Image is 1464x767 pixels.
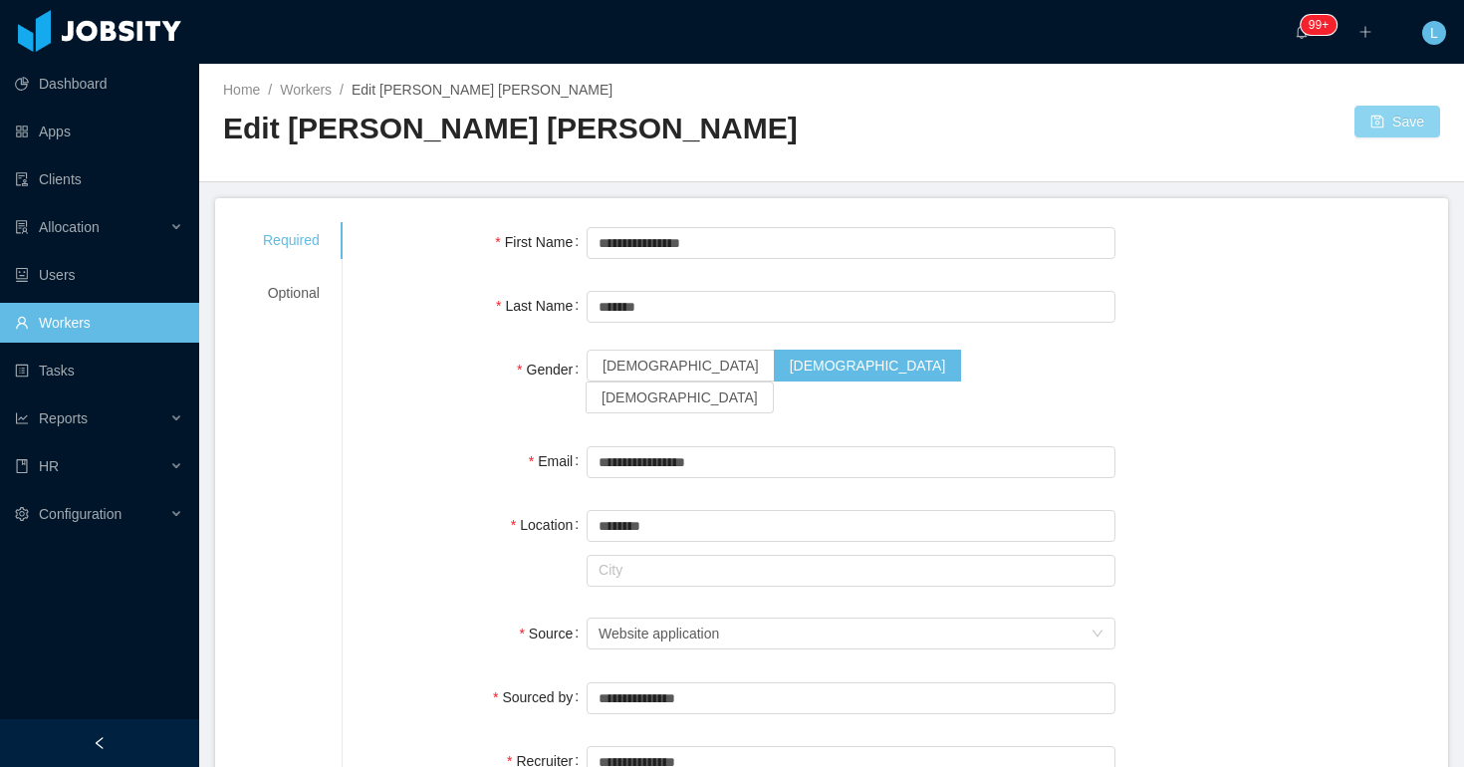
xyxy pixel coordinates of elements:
label: Source [519,626,587,641]
span: [DEMOGRAPHIC_DATA] [603,358,759,374]
i: icon: line-chart [15,411,29,425]
a: icon: userWorkers [15,303,183,343]
i: icon: solution [15,220,29,234]
label: Sourced by [493,689,587,705]
a: icon: pie-chartDashboard [15,64,183,104]
a: icon: robotUsers [15,255,183,295]
a: icon: appstoreApps [15,112,183,151]
span: Configuration [39,506,122,522]
span: Edit [PERSON_NAME] [PERSON_NAME] [352,82,612,98]
input: Email [587,446,1115,478]
span: L [1430,21,1438,45]
sup: 2148 [1301,15,1337,35]
div: Website application [599,619,719,648]
i: icon: plus [1358,25,1372,39]
span: [DEMOGRAPHIC_DATA] [602,389,758,405]
label: Email [529,453,587,469]
label: Last Name [496,298,587,314]
label: Gender [517,362,587,378]
span: Allocation [39,219,100,235]
label: Location [511,517,587,533]
input: First Name [587,227,1115,259]
div: Required [239,222,344,259]
i: icon: book [15,459,29,473]
a: icon: profileTasks [15,351,183,390]
button: icon: saveSave [1354,106,1440,137]
input: Last Name [587,291,1115,323]
a: Home [223,82,260,98]
label: First Name [495,234,587,250]
span: Reports [39,410,88,426]
a: icon: auditClients [15,159,183,199]
span: [DEMOGRAPHIC_DATA] [790,358,946,374]
span: / [340,82,344,98]
i: icon: bell [1295,25,1309,39]
span: / [268,82,272,98]
div: Optional [239,275,344,312]
i: icon: setting [15,507,29,521]
a: Workers [280,82,332,98]
span: HR [39,458,59,474]
h2: Edit [PERSON_NAME] [PERSON_NAME] [223,109,832,149]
